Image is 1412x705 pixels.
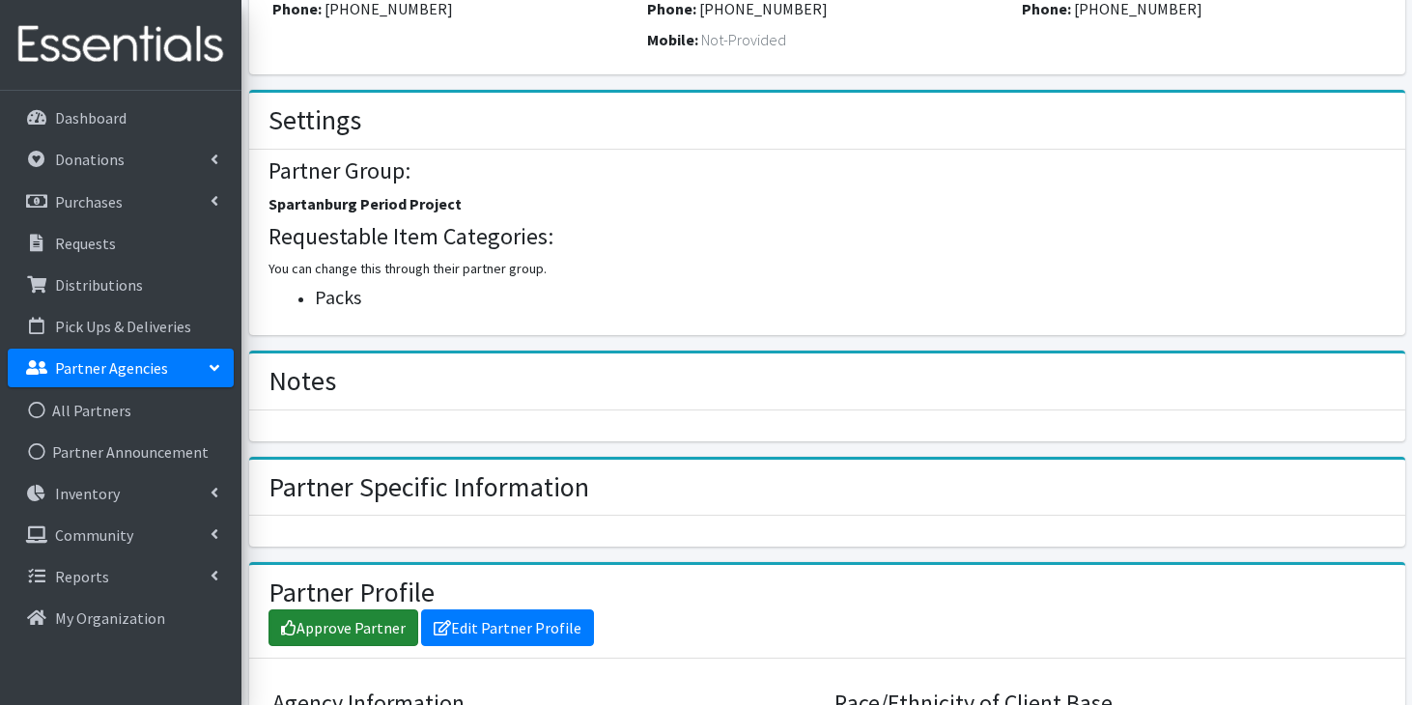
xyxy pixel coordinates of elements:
[647,28,698,51] label: Mobile:
[55,192,123,211] p: Purchases
[268,104,361,137] h2: Settings
[8,474,234,513] a: Inventory
[8,13,234,77] img: HumanEssentials
[421,609,594,646] a: Edit Partner Profile
[315,285,361,309] span: Packs
[55,358,168,378] p: Partner Agencies
[8,391,234,430] a: All Partners
[55,608,165,628] p: My Organization
[8,140,234,179] a: Donations
[55,317,191,336] p: Pick Ups & Deliveries
[268,609,418,646] a: Approve Partner
[55,150,125,169] p: Donations
[8,349,234,387] a: Partner Agencies
[8,516,234,554] a: Community
[701,30,786,49] span: Not-Provided
[8,224,234,263] a: Requests
[8,99,234,137] a: Dashboard
[55,234,116,253] p: Requests
[268,192,462,215] label: Spartanburg Period Project
[268,223,1385,251] h4: Requestable Item Categories:
[268,577,435,609] h2: Partner Profile
[55,108,127,127] p: Dashboard
[268,157,1385,185] h4: Partner Group:
[8,433,234,471] a: Partner Announcement
[8,307,234,346] a: Pick Ups & Deliveries
[8,183,234,221] a: Purchases
[8,599,234,637] a: My Organization
[268,259,1385,279] p: You can change this through their partner group.
[55,567,109,586] p: Reports
[268,365,336,398] h2: Notes
[55,275,143,295] p: Distributions
[8,266,234,304] a: Distributions
[8,557,234,596] a: Reports
[55,525,133,545] p: Community
[268,471,589,504] h2: Partner Specific Information
[55,484,120,503] p: Inventory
